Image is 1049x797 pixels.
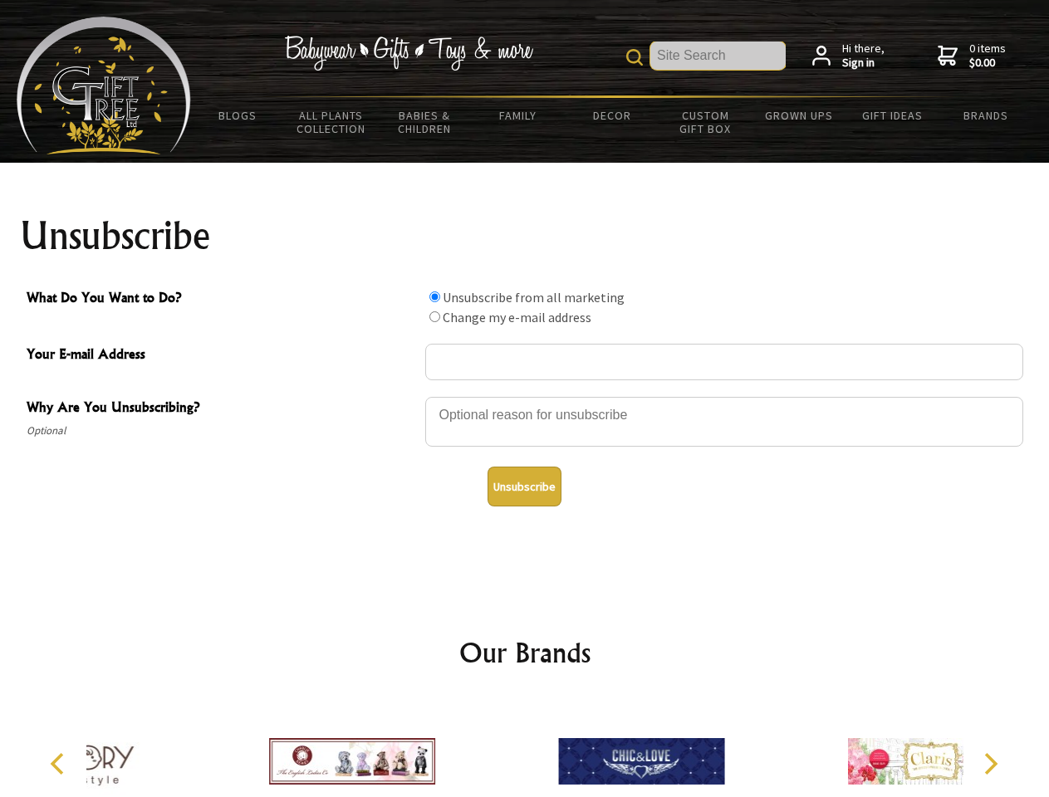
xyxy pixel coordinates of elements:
[972,746,1008,782] button: Next
[969,41,1006,71] span: 0 items
[626,49,643,66] img: product search
[443,289,625,306] label: Unsubscribe from all marketing
[284,36,533,71] img: Babywear - Gifts - Toys & more
[659,98,752,146] a: Custom Gift Box
[812,42,885,71] a: Hi there,Sign in
[27,344,417,368] span: Your E-mail Address
[42,746,78,782] button: Previous
[488,467,561,506] button: Unsubscribe
[472,98,566,133] a: Family
[842,42,885,71] span: Hi there,
[429,311,440,322] input: What Do You Want to Do?
[938,42,1006,71] a: 0 items$0.00
[191,98,285,133] a: BLOGS
[429,291,440,302] input: What Do You Want to Do?
[842,56,885,71] strong: Sign in
[425,344,1023,380] input: Your E-mail Address
[969,56,1006,71] strong: $0.00
[939,98,1033,133] a: Brands
[27,397,417,421] span: Why Are You Unsubscribing?
[27,287,417,311] span: What Do You Want to Do?
[17,17,191,154] img: Babyware - Gifts - Toys and more...
[20,216,1030,256] h1: Unsubscribe
[27,421,417,441] span: Optional
[443,309,591,325] label: Change my e-mail address
[650,42,786,70] input: Site Search
[565,98,659,133] a: Decor
[378,98,472,146] a: Babies & Children
[285,98,379,146] a: All Plants Collection
[846,98,939,133] a: Gift Ideas
[33,633,1017,672] h2: Our Brands
[425,397,1023,447] textarea: Why Are You Unsubscribing?
[752,98,846,133] a: Grown Ups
